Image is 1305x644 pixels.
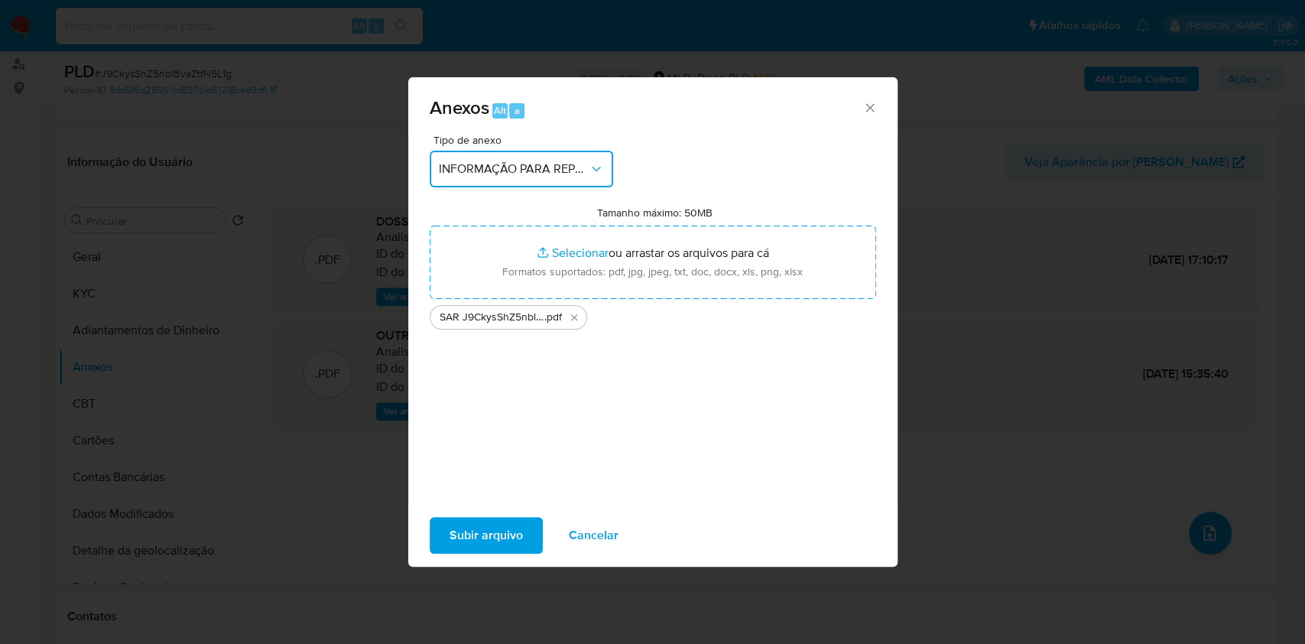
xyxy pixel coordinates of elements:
button: Cancelar [549,517,638,554]
button: Fechar [862,100,876,114]
label: Tamanho máximo: 50MB [597,206,713,220]
button: INFORMAÇÃO PARA REPORTE - COAF [430,151,613,187]
button: Excluir SAR J9CkysShZ5nblBvaZtfN5L1g - CPF 01920904298 - ARY JUNIOR MAXIMO PINHEIRO.pdf [565,308,583,327]
span: Subir arquivo [450,519,523,552]
span: Tipo de anexo [433,135,617,145]
span: INFORMAÇÃO PARA REPORTE - COAF [439,161,589,177]
ul: Arquivos selecionados [430,299,876,330]
span: .pdf [544,310,562,325]
span: Alt [494,103,506,118]
span: Cancelar [569,519,618,552]
span: Anexos [430,94,489,121]
span: a [515,103,520,118]
button: Subir arquivo [430,517,543,554]
span: SAR J9CkysShZ5nblBvaZtfN5L1g - CPF 01920904298 - ARY JUNIOR [PERSON_NAME] [440,310,544,325]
